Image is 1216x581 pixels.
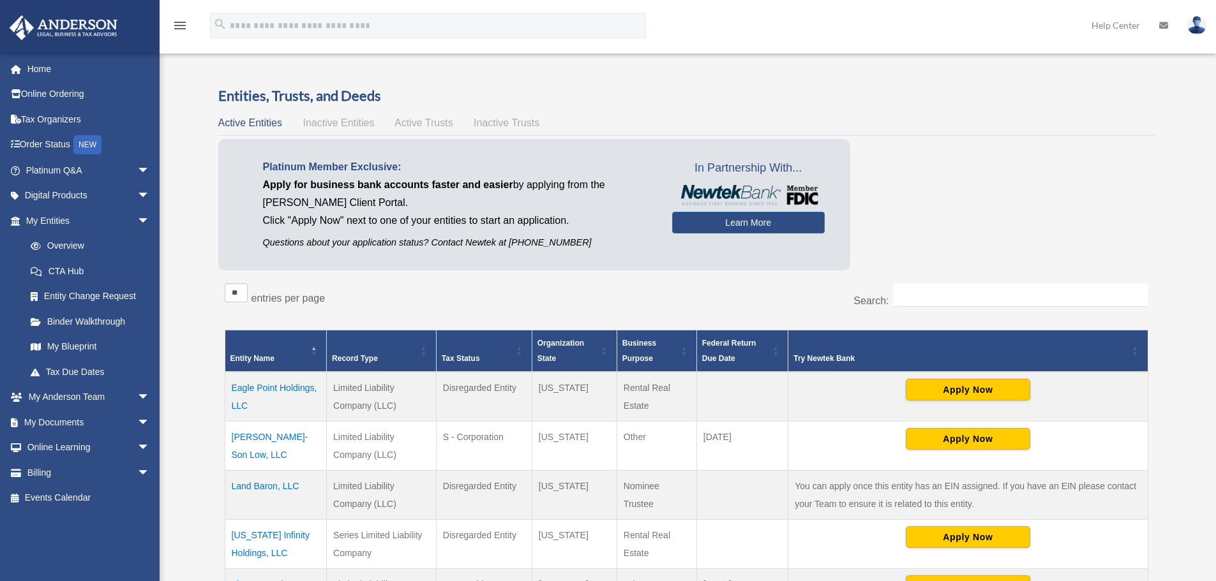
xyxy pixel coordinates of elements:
td: [PERSON_NAME]-Son Low, LLC [225,422,327,471]
img: User Pic [1187,16,1206,34]
td: Rental Real Estate [617,520,696,569]
span: arrow_drop_down [137,435,163,461]
span: Inactive Trusts [474,117,539,128]
a: Entity Change Request [18,284,163,309]
span: arrow_drop_down [137,208,163,234]
td: [US_STATE] [532,422,617,471]
td: Limited Liability Company (LLC) [327,372,437,422]
td: Other [617,422,696,471]
span: Active Trusts [394,117,453,128]
div: NEW [73,135,101,154]
h3: Entities, Trusts, and Deeds [218,86,1155,106]
td: [US_STATE] [532,471,617,520]
a: Billingarrow_drop_down [9,460,169,485]
a: Overview [18,233,156,259]
span: Record Type [332,354,378,363]
td: [DATE] [696,422,788,471]
td: Land Baron, LLC [225,471,327,520]
span: Organization State [537,339,584,363]
td: [US_STATE] [532,372,617,422]
a: Binder Walkthrough [18,309,163,334]
img: Anderson Advisors Platinum Portal [6,15,121,40]
th: Try Newtek Bank : Activate to sort [788,330,1148,372]
label: entries per page [251,293,326,304]
td: [US_STATE] [532,520,617,569]
a: Platinum Q&Aarrow_drop_down [9,158,169,183]
p: by applying from the [PERSON_NAME] Client Portal. [263,176,653,212]
a: Learn More [672,212,825,233]
span: Inactive Entities [303,117,374,128]
a: menu [172,22,188,33]
td: [US_STATE] Infinity Holdings, LLC [225,520,327,569]
span: arrow_drop_down [137,409,163,436]
button: Apply Now [906,428,1030,450]
td: Rental Real Estate [617,372,696,422]
span: Active Entities [218,117,282,128]
td: You can apply once this entity has an EIN assigned. If you have an EIN please contact your Team t... [788,471,1148,520]
th: Entity Name: Activate to invert sorting [225,330,327,372]
th: Federal Return Due Date: Activate to sort [696,330,788,372]
td: S - Corporation [436,422,532,471]
span: arrow_drop_down [137,158,163,184]
td: Disregarded Entity [436,520,532,569]
img: NewtekBankLogoSM.png [679,185,818,205]
a: Online Ordering [9,82,169,107]
span: Entity Name [230,354,274,363]
th: Tax Status: Activate to sort [436,330,532,372]
a: Order StatusNEW [9,132,169,158]
td: Nominee Trustee [617,471,696,520]
a: Tax Organizers [9,107,169,132]
p: Click "Apply Now" next to one of your entities to start an application. [263,212,653,230]
a: CTA Hub [18,258,163,284]
span: Business Purpose [622,339,656,363]
span: Apply for business bank accounts faster and easier [263,179,513,190]
th: Record Type: Activate to sort [327,330,437,372]
i: menu [172,18,188,33]
div: Try Newtek Bank [793,351,1128,366]
th: Organization State: Activate to sort [532,330,617,372]
td: Eagle Point Holdings, LLC [225,372,327,422]
span: arrow_drop_down [137,385,163,411]
p: Platinum Member Exclusive: [263,158,653,176]
button: Apply Now [906,526,1030,548]
span: Tax Status [442,354,480,363]
span: arrow_drop_down [137,183,163,209]
a: Online Learningarrow_drop_down [9,435,169,460]
p: Questions about your application status? Contact Newtek at [PHONE_NUMBER] [263,235,653,251]
td: Series Limited Liability Company [327,520,437,569]
td: Disregarded Entity [436,372,532,422]
span: Federal Return Due Date [702,339,756,363]
a: Digital Productsarrow_drop_down [9,183,169,209]
a: Home [9,56,169,82]
a: Tax Due Dates [18,359,163,385]
label: Search: [853,295,889,306]
th: Business Purpose: Activate to sort [617,330,696,372]
a: My Blueprint [18,334,163,360]
span: arrow_drop_down [137,460,163,486]
a: My Documentsarrow_drop_down [9,409,169,435]
a: Events Calendar [9,485,169,511]
td: Limited Liability Company (LLC) [327,471,437,520]
i: search [213,17,227,31]
a: My Anderson Teamarrow_drop_down [9,385,169,410]
span: In Partnership With... [672,158,825,179]
a: My Entitiesarrow_drop_down [9,208,163,233]
td: Limited Liability Company (LLC) [327,422,437,471]
td: Disregarded Entity [436,471,532,520]
button: Apply Now [906,379,1030,401]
